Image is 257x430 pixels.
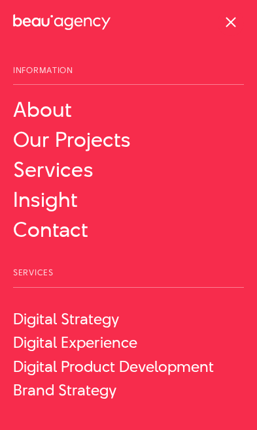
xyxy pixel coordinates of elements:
a: Digital Strategy [13,311,244,328]
a: Digital Experience [13,334,244,351]
a: Services [13,158,244,181]
a: Our Projects [13,128,244,151]
a: Contact [13,218,244,241]
a: Brand Strategy [13,382,244,399]
span: Services [13,268,244,287]
a: Digital Product Development [13,358,244,375]
span: Information [13,65,244,85]
a: About [13,98,244,121]
a: Insight [13,188,244,211]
